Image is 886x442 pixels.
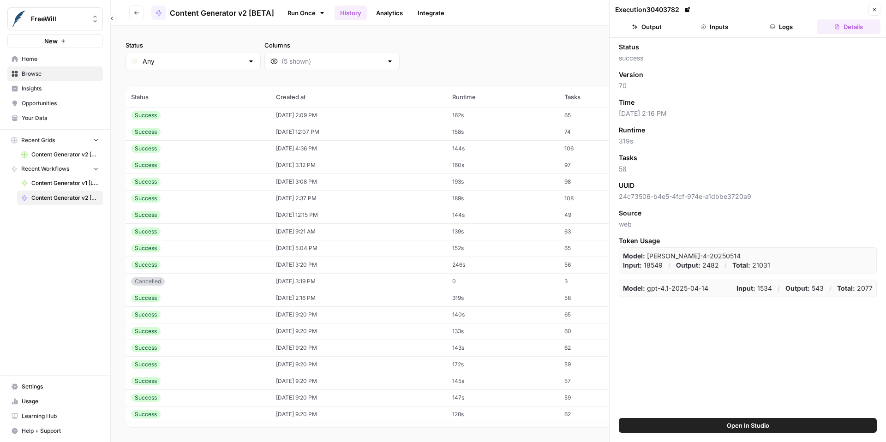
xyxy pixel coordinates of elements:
[736,284,772,293] p: 1534
[447,107,559,124] td: 162s
[727,421,769,430] span: Open In Studio
[11,11,27,27] img: FreeWill Logo
[7,52,103,66] a: Home
[270,273,447,290] td: [DATE] 3:19 PM
[131,294,161,302] div: Success
[623,252,645,260] strong: Model:
[22,427,99,435] span: Help + Support
[447,323,559,340] td: 133s
[447,157,559,173] td: 160s
[22,55,99,63] span: Home
[447,240,559,257] td: 152s
[623,284,645,292] strong: Model:
[22,382,99,391] span: Settings
[447,140,559,157] td: 144s
[559,240,647,257] td: 65
[619,54,877,63] span: success
[447,306,559,323] td: 140s
[559,124,647,140] td: 74
[623,261,663,270] p: 18549
[619,42,639,52] span: Status
[447,257,559,273] td: 246s
[829,284,832,293] p: /
[31,14,87,24] span: FreeWill
[447,223,559,240] td: 139s
[7,409,103,424] a: Learning Hub
[447,423,559,439] td: 133s
[170,7,274,18] span: Content Generator v2 [BETA]
[264,41,400,50] label: Columns
[736,284,755,292] strong: Input:
[619,165,627,173] a: 58
[750,19,814,34] button: Logs
[270,323,447,340] td: [DATE] 9:20 PM
[619,109,877,118] span: [DATE] 2:16 PM
[447,356,559,373] td: 172s
[126,87,270,107] th: Status
[619,220,877,229] span: web
[623,261,642,269] strong: Input:
[31,150,99,159] span: Content Generator v2 [DRAFT] Test
[559,207,647,223] td: 49
[270,406,447,423] td: [DATE] 9:20 PM
[17,147,103,162] a: Content Generator v2 [DRAFT] Test
[131,161,161,169] div: Success
[44,36,58,46] span: New
[559,273,647,290] td: 3
[623,284,708,293] p: gpt-4.1-2025-04-14
[619,181,635,190] span: UUID
[619,153,637,162] span: Tasks
[270,423,447,439] td: [DATE] 9:20 PM
[21,136,55,144] span: Recent Grids
[270,157,447,173] td: [DATE] 3:12 PM
[559,107,647,124] td: 65
[131,227,161,236] div: Success
[131,394,161,402] div: Success
[447,124,559,140] td: 158s
[270,306,447,323] td: [DATE] 9:20 PM
[785,284,824,293] p: 543
[676,261,719,270] p: 2482
[270,87,447,107] th: Created at
[7,394,103,409] a: Usage
[447,273,559,290] td: 0
[559,157,647,173] td: 97
[559,223,647,240] td: 63
[619,209,641,218] span: Source
[447,173,559,190] td: 193s
[447,373,559,389] td: 145s
[7,162,103,176] button: Recent Workflows
[732,261,750,269] strong: Total:
[559,140,647,157] td: 106
[559,190,647,207] td: 108
[270,107,447,124] td: [DATE] 2:09 PM
[447,190,559,207] td: 189s
[281,5,331,21] a: Run Once
[7,424,103,438] button: Help + Support
[785,284,810,292] strong: Output:
[724,261,727,270] p: /
[22,397,99,406] span: Usage
[615,5,692,14] div: Execution 30403782
[619,70,643,79] span: Version
[559,323,647,340] td: 60
[559,373,647,389] td: 57
[7,96,103,111] a: Opportunities
[131,211,161,219] div: Success
[270,140,447,157] td: [DATE] 4:36 PM
[619,81,877,90] span: 70
[131,128,161,136] div: Success
[619,137,877,146] span: 319s
[270,207,447,223] td: [DATE] 12:15 PM
[126,41,261,50] label: Status
[559,257,647,273] td: 56
[126,70,871,87] span: (349 records)
[131,360,161,369] div: Success
[7,7,103,30] button: Workspace: FreeWill
[447,207,559,223] td: 144s
[447,389,559,406] td: 147s
[447,87,559,107] th: Runtime
[131,277,165,286] div: Cancelled
[131,410,161,418] div: Success
[131,111,161,119] div: Success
